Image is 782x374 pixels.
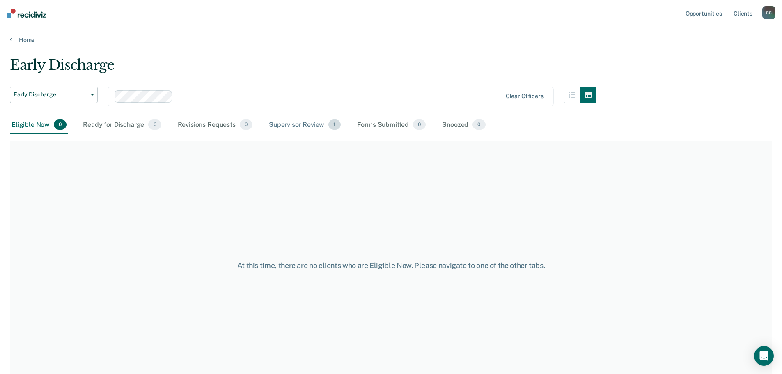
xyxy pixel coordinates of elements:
[14,91,87,98] span: Early Discharge
[506,93,544,100] div: Clear officers
[472,119,485,130] span: 0
[81,116,163,134] div: Ready for Discharge0
[754,346,774,366] div: Open Intercom Messenger
[176,116,254,134] div: Revisions Requests0
[54,119,67,130] span: 0
[10,36,772,44] a: Home
[148,119,161,130] span: 0
[355,116,428,134] div: Forms Submitted0
[10,116,68,134] div: Eligible Now0
[762,6,775,19] div: C C
[413,119,426,130] span: 0
[762,6,775,19] button: CC
[267,116,342,134] div: Supervisor Review1
[10,57,596,80] div: Early Discharge
[10,87,98,103] button: Early Discharge
[240,119,252,130] span: 0
[328,119,340,130] span: 1
[7,9,46,18] img: Recidiviz
[201,261,582,270] div: At this time, there are no clients who are Eligible Now. Please navigate to one of the other tabs.
[440,116,487,134] div: Snoozed0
